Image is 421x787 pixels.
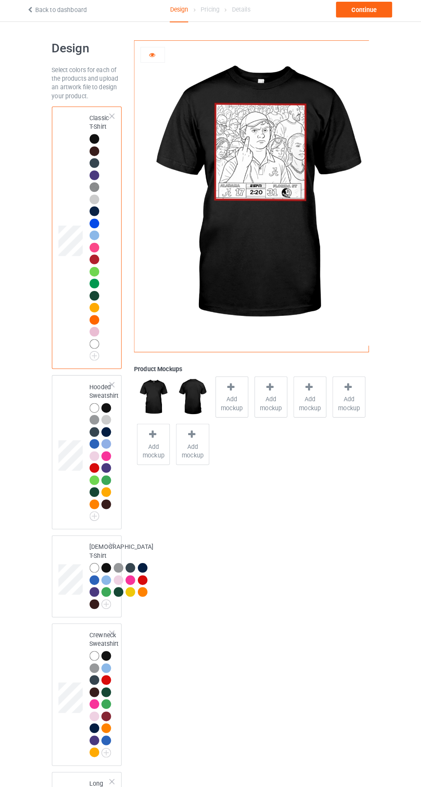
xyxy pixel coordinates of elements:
div: Classic T-Shirt [55,108,124,365]
span: Add mockup [293,390,324,407]
div: Add mockup [216,372,248,412]
div: Crewneck Sweatshirt [55,614,124,754]
a: Back to dashboard [31,9,90,16]
div: Classic T-Shirt [92,115,113,354]
span: Add mockup [254,390,286,407]
div: Hooded Sweatshirt [55,371,124,522]
div: Design [171,0,189,25]
div: Details [232,0,250,24]
div: [DEMOGRAPHIC_DATA] T-Shirt [92,535,155,599]
img: regular.jpg [177,372,209,412]
div: Product Mockups [136,360,366,369]
div: Add mockup [292,372,324,412]
div: Add mockup [330,372,363,412]
img: svg+xml;base64,PD94bWwgdmVyc2lvbj0iMS4wIiBlbmNvZGluZz0iVVRGLTgiPz4KPHN2ZyB3aWR0aD0iMjJweCIgaGVpZ2... [92,504,102,514]
h1: Design [55,43,124,58]
span: Add mockup [177,436,209,454]
img: svg+xml;base64,PD94bWwgdmVyc2lvbj0iMS4wIiBlbmNvZGluZz0iVVRGLTgiPz4KPHN2ZyB3aWR0aD0iMjJweCIgaGVpZ2... [92,347,102,357]
div: Continue [334,5,389,21]
div: Add mockup [254,372,286,412]
img: svg+xml;base64,PD94bWwgdmVyc2lvbj0iMS4wIiBlbmNvZGluZz0iVVRGLTgiPz4KPHN2ZyB3aWR0aD0iMjJweCIgaGVpZ2... [104,590,113,600]
div: Hooded Sweatshirt [92,378,121,511]
img: regular.jpg [139,372,171,412]
span: Add mockup [139,436,171,454]
div: Pricing [201,0,220,24]
div: Add mockup [177,418,209,459]
div: Add mockup [139,418,171,459]
div: Select colors for each of the products and upload an artwork file to design your product. [55,67,124,102]
div: [DEMOGRAPHIC_DATA] T-Shirt [55,528,124,608]
img: svg+xml;base64,PD94bWwgdmVyc2lvbj0iMS4wIiBlbmNvZGluZz0iVVRGLTgiPz4KPHN2ZyB3aWR0aD0iMjJweCIgaGVpZ2... [104,736,113,745]
img: heather_texture.png [92,182,102,191]
span: Add mockup [216,390,247,407]
div: Crewneck Sweatshirt [92,621,121,745]
span: Add mockup [331,390,362,407]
